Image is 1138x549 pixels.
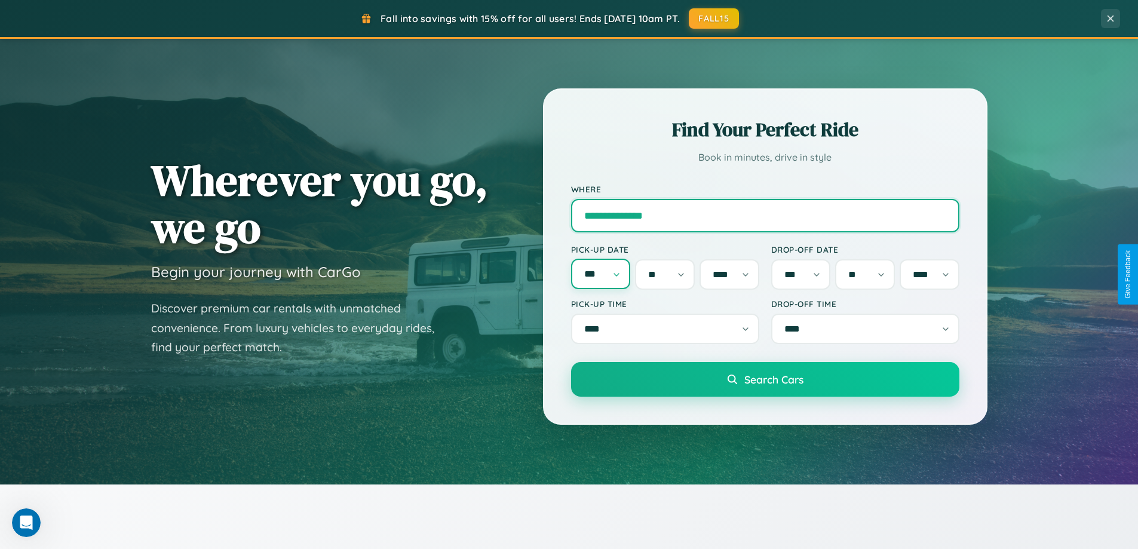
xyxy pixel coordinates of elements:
[571,299,759,309] label: Pick-up Time
[571,184,959,194] label: Where
[571,149,959,166] p: Book in minutes, drive in style
[771,244,959,254] label: Drop-off Date
[381,13,680,24] span: Fall into savings with 15% off for all users! Ends [DATE] 10am PT.
[571,362,959,397] button: Search Cars
[12,508,41,537] iframe: Intercom live chat
[689,8,739,29] button: FALL15
[744,373,803,386] span: Search Cars
[151,263,361,281] h3: Begin your journey with CarGo
[151,157,488,251] h1: Wherever you go, we go
[1124,250,1132,299] div: Give Feedback
[571,116,959,143] h2: Find Your Perfect Ride
[151,299,450,357] p: Discover premium car rentals with unmatched convenience. From luxury vehicles to everyday rides, ...
[771,299,959,309] label: Drop-off Time
[571,244,759,254] label: Pick-up Date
